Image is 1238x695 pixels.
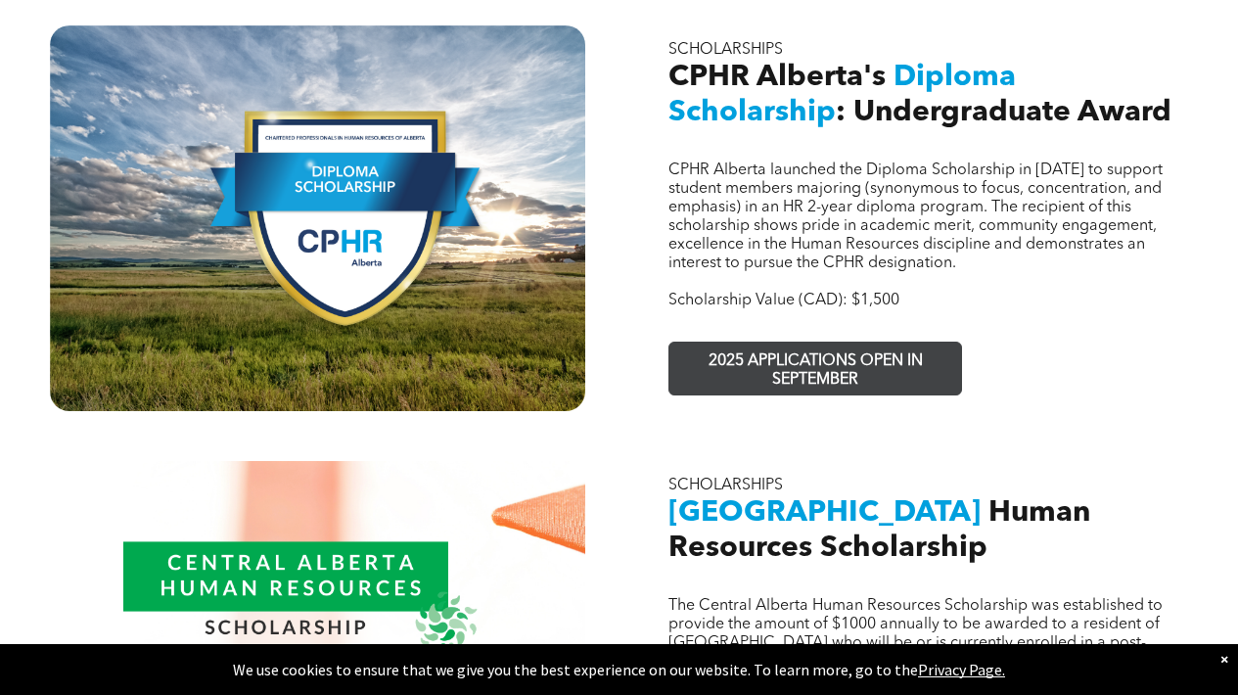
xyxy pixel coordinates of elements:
[672,343,958,399] span: 2025 APPLICATIONS OPEN IN SEPTEMBER
[1220,649,1228,669] div: Dismiss notification
[668,162,1163,271] span: CPHR Alberta launched the Diploma Scholarship in [DATE] to support student members majoring (syno...
[668,598,1163,670] span: The Central Alberta Human Resources Scholarship was established to provide the amount of $1000 an...
[668,498,981,528] span: [GEOGRAPHIC_DATA]
[668,342,962,395] a: 2025 APPLICATIONS OPEN IN SEPTEMBER
[668,42,783,58] span: SCHOLARSHIPS
[668,63,886,92] span: CPHR Alberta's
[668,478,783,493] span: SCHOLARSHIPS
[918,660,1005,679] a: Privacy Page.
[668,498,1090,563] span: Human Resources Scholarship
[668,293,899,308] span: Scholarship Value (CAD): $1,500
[836,98,1171,127] span: : Undergraduate Award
